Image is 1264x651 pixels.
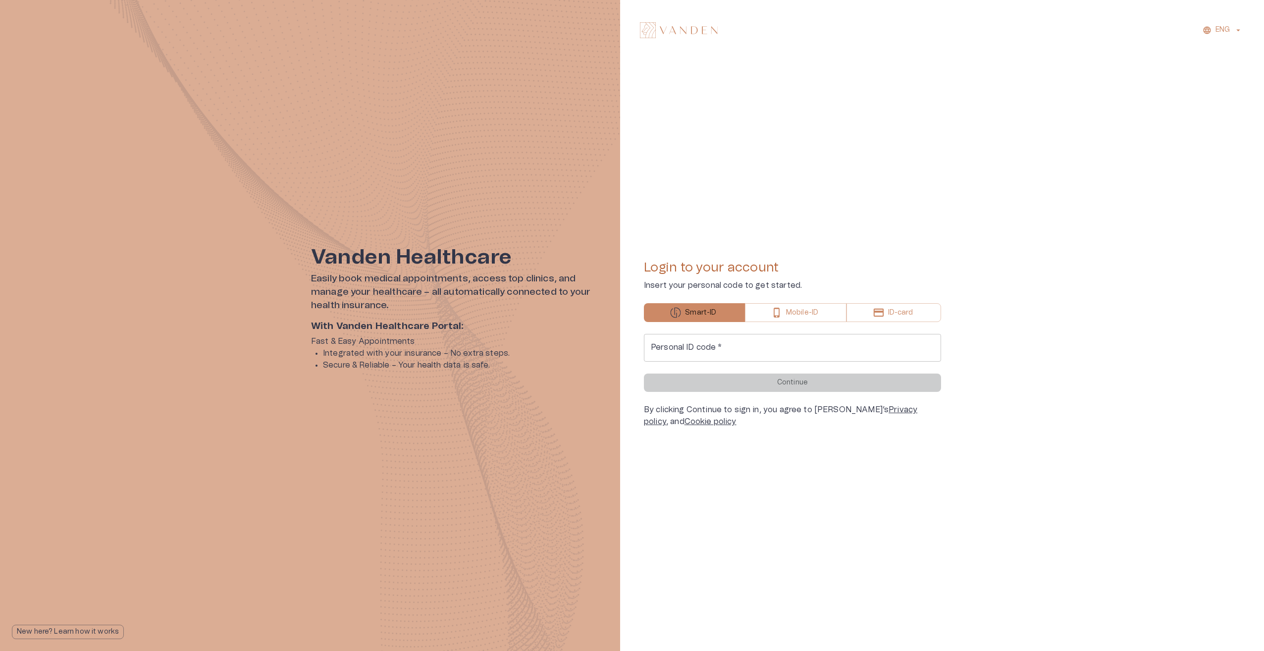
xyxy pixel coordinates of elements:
p: Insert your personal code to get started. [644,279,941,291]
button: Smart-ID [644,303,745,322]
img: Vanden logo [640,22,718,38]
button: New here? Learn how it works [12,625,124,639]
p: New here? Learn how it works [17,627,119,637]
a: Cookie policy [685,418,737,426]
iframe: Help widget launcher [1187,606,1264,634]
p: Mobile-ID [786,308,818,318]
p: ENG [1215,25,1230,35]
button: ENG [1201,23,1244,37]
p: ID-card [888,308,913,318]
div: By clicking Continue to sign in, you agree to [PERSON_NAME]’s , and [644,404,941,428]
button: Mobile-ID [745,303,847,322]
p: Smart-ID [685,308,716,318]
h4: Login to your account [644,260,941,275]
button: ID-card [846,303,941,322]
